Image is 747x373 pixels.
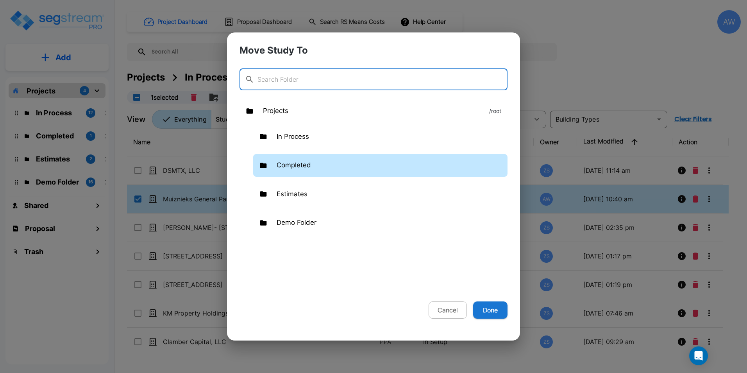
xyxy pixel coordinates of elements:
p: Estimates [277,189,307,199]
button: Cancel [429,301,467,319]
button: Done [473,301,508,319]
div: Open Intercom Messenger [689,346,708,365]
p: Demo Folder [277,218,316,228]
p: Completed [277,160,311,170]
p: Move Study To [239,45,508,56]
p: Projects [263,106,288,116]
input: Search Folder [257,68,508,90]
p: In Process [277,132,309,142]
p: /root [489,107,501,115]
